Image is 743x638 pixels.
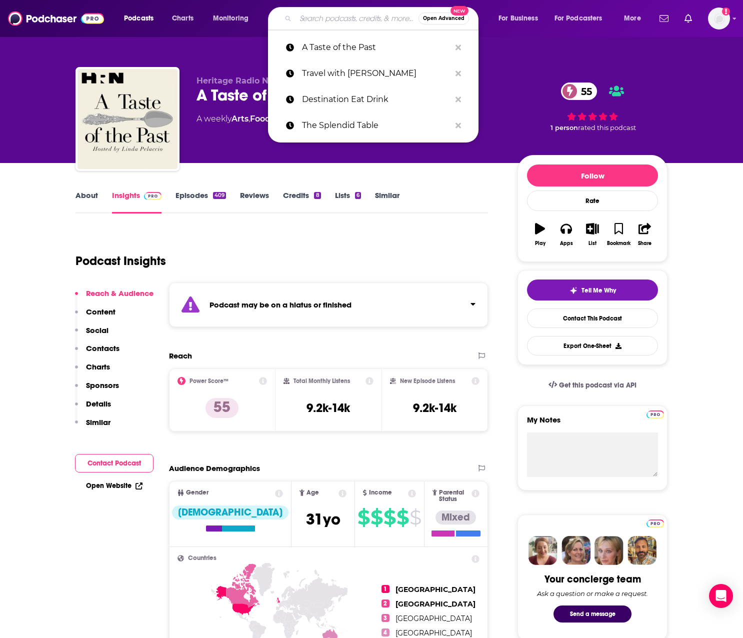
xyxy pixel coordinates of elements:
span: $ [396,509,408,525]
div: Open Intercom Messenger [709,584,733,608]
span: 3 [381,614,389,622]
p: Destination Eat Drink [302,86,450,112]
img: User Profile [708,7,730,29]
span: Gender [186,489,208,496]
span: Podcasts [124,11,153,25]
a: Lists6 [335,190,361,213]
img: Sydney Profile [528,536,557,565]
p: Sponsors [86,380,119,390]
a: Travel with [PERSON_NAME] [268,60,478,86]
span: $ [370,509,382,525]
span: Monitoring [213,11,248,25]
img: Barbara Profile [561,536,590,565]
button: Export One-Sheet [527,336,658,355]
a: Show notifications dropdown [655,10,672,27]
span: 2 [381,599,389,607]
a: Episodes409 [175,190,226,213]
div: List [588,240,596,246]
h2: Power Score™ [189,377,228,384]
span: 4 [381,628,389,636]
span: Income [369,489,392,496]
p: Details [86,399,111,408]
div: 6 [355,192,361,199]
a: Show notifications dropdown [680,10,696,27]
p: Social [86,325,108,335]
div: Rate [527,190,658,211]
span: 55 [571,82,597,100]
button: Share [632,216,658,252]
svg: Add a profile image [722,7,730,15]
div: 55 1 personrated this podcast [517,76,667,138]
button: Bookmark [605,216,631,252]
h2: Total Monthly Listens [293,377,350,384]
a: Charts [165,10,199,26]
span: rated this podcast [578,124,636,131]
span: Charts [172,11,193,25]
a: Get this podcast via API [540,373,644,397]
p: Content [86,307,115,316]
button: Social [75,325,108,344]
button: Content [75,307,115,325]
button: open menu [617,10,653,26]
span: 1 person [550,124,578,131]
a: A Taste of the Past [268,34,478,60]
button: open menu [206,10,261,26]
p: Reach & Audience [86,288,153,298]
span: [GEOGRAPHIC_DATA] [395,614,472,623]
img: Podchaser Pro [144,192,161,200]
a: The Splendid Table [268,112,478,138]
span: $ [383,509,395,525]
button: tell me why sparkleTell Me Why [527,279,658,300]
button: Contacts [75,343,119,362]
label: My Notes [527,415,658,432]
button: Contact Podcast [75,454,153,472]
span: Parental Status [439,489,469,502]
span: Get this podcast via API [559,381,636,389]
button: Follow [527,164,658,186]
button: Reach & Audience [75,288,153,307]
img: Podchaser Pro [646,410,664,418]
a: Pro website [646,409,664,418]
h1: Podcast Insights [75,253,166,268]
img: Jules Profile [594,536,623,565]
button: open menu [548,10,617,26]
p: A Taste of the Past [302,34,450,60]
span: $ [409,509,421,525]
button: Sponsors [75,380,119,399]
a: Credits8 [283,190,320,213]
h3: 9.2k-14k [306,400,350,415]
span: More [624,11,641,25]
button: List [579,216,605,252]
img: A Taste of the Past [77,69,177,169]
a: About [75,190,98,213]
a: Destination Eat Drink [268,86,478,112]
a: Podchaser - Follow, Share and Rate Podcasts [8,9,104,28]
span: , [248,114,250,123]
span: $ [357,509,369,525]
p: The Splendid Table [302,112,450,138]
h2: Audience Demographics [169,463,260,473]
span: [GEOGRAPHIC_DATA] [395,599,475,608]
button: open menu [117,10,166,26]
a: 55 [561,82,597,100]
div: Search podcasts, credits, & more... [277,7,488,30]
h2: New Episode Listens [400,377,455,384]
span: Heritage Radio Network [196,76,298,85]
input: Search podcasts, credits, & more... [295,10,418,26]
a: Similar [375,190,399,213]
div: Your concierge team [544,573,641,585]
p: 55 [205,398,238,418]
a: Reviews [240,190,269,213]
button: Open AdvancedNew [418,12,469,24]
button: Send a message [553,605,631,622]
span: [GEOGRAPHIC_DATA] [395,585,475,594]
div: Bookmark [607,240,630,246]
span: Countries [188,555,216,561]
button: Play [527,216,553,252]
a: InsightsPodchaser Pro [112,190,161,213]
span: New [450,6,468,15]
span: Age [306,489,319,496]
a: Open Website [86,481,142,490]
h2: Reach [169,351,192,360]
